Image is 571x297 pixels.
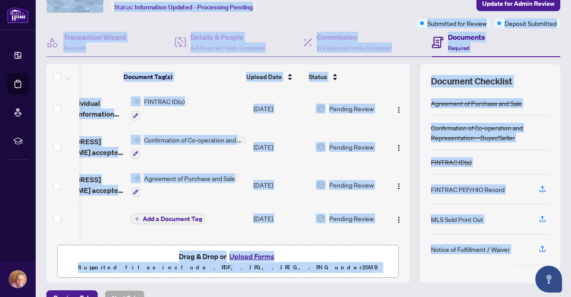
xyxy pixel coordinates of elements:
img: Status Icon [131,135,141,145]
button: Upload Forms [227,251,277,262]
img: Status Icon [131,96,141,106]
h4: Documents [448,32,485,42]
img: Document Status [316,213,326,223]
div: FINTRAC ID(s) [431,157,472,167]
div: Confirmation of Co-operation and Representation—Buyer/Seller [431,123,550,142]
h4: Transaction Wizard [63,32,126,42]
h4: Details & People [190,32,265,42]
td: [DATE] [250,233,312,261]
div: Notice of Fulfillment / Waiver [431,244,510,254]
span: Upload Date [246,72,282,82]
img: Document Status [316,104,326,113]
div: Status: [111,1,257,13]
span: Pending Review [329,180,374,190]
span: FINTRAC ID(s) [141,96,188,106]
span: Add a Document Tag [143,216,202,222]
span: Required [63,45,85,51]
img: Document Status [316,142,326,152]
td: [DATE] [250,204,312,233]
button: Logo [392,178,406,192]
td: [DATE] [250,89,312,128]
span: Agreement of Purchase and Sale [141,173,239,183]
th: Upload Date [243,64,305,89]
button: Logo [392,140,406,154]
span: Pending Review [329,213,374,223]
div: FINTRAC PEP/HIO Record [431,184,505,194]
div: MLS Sold Print Out [431,214,483,224]
img: logo [7,7,29,23]
button: Status IconConfirmation of Co-operation and Representation—Buyer/Seller [131,135,246,159]
img: Logo [395,216,402,223]
span: Submitted for Review [427,18,487,28]
span: Status [309,72,327,82]
td: [DATE] [250,128,312,166]
span: Document Checklist [431,75,512,88]
button: Status IconFINTRAC ID(s) [131,96,188,121]
button: Logo [392,211,406,226]
button: Open asap [535,266,562,293]
p: Supported files include .PDF, .JPG, .JPEG, .PNG under 25 MB [63,262,393,273]
span: Pending Review [329,142,374,152]
h4: Commission [317,32,391,42]
span: Required [448,45,469,51]
span: plus [135,217,139,221]
span: Information Updated - Processing Pending [135,3,253,11]
span: Drag & Drop or [179,251,277,262]
span: Deposit Submitted [505,18,557,28]
img: Logo [395,106,402,113]
span: 4/4 Required Fields Completed [190,45,265,51]
th: Document Tag(s) [120,64,243,89]
img: Status Icon [131,173,141,183]
td: [DATE] [250,166,312,205]
img: Logo [395,144,402,151]
span: Drag & Drop orUpload FormsSupported files include .PDF, .JPG, .JPEG, .PNG under25MB [58,245,398,278]
div: Agreement of Purchase and Sale [431,98,522,108]
button: Status IconAgreement of Purchase and Sale [131,173,239,197]
img: Logo [395,183,402,190]
button: Add a Document Tag [131,213,206,224]
img: Document Status [316,180,326,190]
span: 2/2 Required Fields Completed [317,45,391,51]
button: Logo [392,101,406,116]
span: Pending Review [329,104,374,113]
th: Status [305,64,381,89]
img: Profile Icon [9,271,26,288]
span: Confirmation of Co-operation and Representation—Buyer/Seller [141,135,246,145]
